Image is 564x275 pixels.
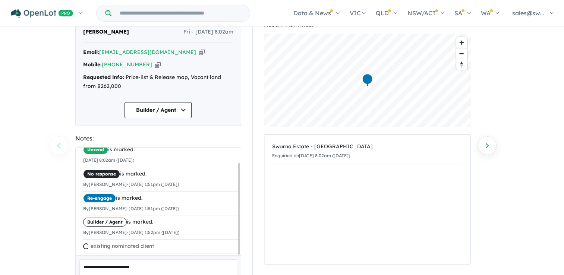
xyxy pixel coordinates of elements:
[83,194,239,203] div: is marked.
[83,170,239,178] div: is marked.
[272,153,350,158] small: Enquiried on [DATE] 8:02am ([DATE])
[183,28,233,37] span: Fri - [DATE] 8:02am
[83,194,116,203] span: Re-engage
[264,34,471,127] canvas: Map
[272,142,463,151] div: Swarna Estate - [GEOGRAPHIC_DATA]
[272,139,463,164] a: Swarna Estate - [GEOGRAPHIC_DATA]Enquiried on[DATE] 8:02am ([DATE])
[83,157,134,163] small: [DATE] 8:02am ([DATE])
[83,74,124,80] strong: Requested info:
[11,9,73,18] img: Openlot PRO Logo White
[99,49,196,56] a: [EMAIL_ADDRESS][DOMAIN_NAME]
[83,206,179,211] small: By [PERSON_NAME] - [DATE] 1:51pm ([DATE])
[125,102,192,118] button: Builder / Agent
[83,145,108,154] span: Unread
[83,73,233,91] div: Price-list & Release map, Vacant land from $262,000
[362,73,373,87] div: Map marker
[456,37,467,48] button: Zoom in
[83,181,179,187] small: By [PERSON_NAME] - [DATE] 1:51pm ([DATE])
[83,170,120,178] span: No response
[83,218,239,227] div: is marked.
[83,145,239,154] div: is marked.
[456,48,467,59] button: Zoom out
[75,133,241,143] div: Notes:
[512,9,544,17] span: sales@sw...
[83,218,127,227] span: Builder / Agent
[83,49,99,56] strong: Email:
[199,48,205,56] button: Copy
[83,230,179,235] small: By [PERSON_NAME] - [DATE] 1:52pm ([DATE])
[102,61,152,68] a: [PHONE_NUMBER]
[155,61,161,69] button: Copy
[91,243,154,249] span: existing nominated client
[83,28,129,37] span: [PERSON_NAME]
[456,59,467,70] button: Reset bearing to north
[83,61,102,68] strong: Mobile:
[113,5,248,21] input: Try estate name, suburb, builder or developer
